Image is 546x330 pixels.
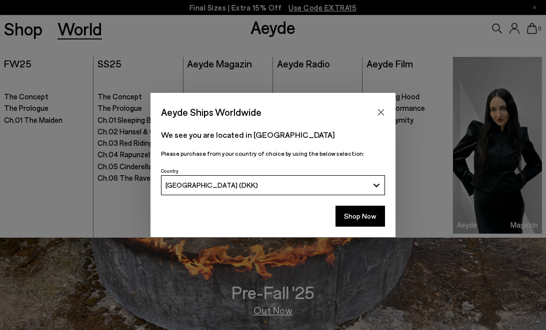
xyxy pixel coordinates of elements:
[165,181,258,189] span: [GEOGRAPHIC_DATA] (DKK)
[161,168,178,174] span: Country
[161,103,261,121] span: Aeyde Ships Worldwide
[373,105,388,120] button: Close
[161,129,385,141] p: We see you are located in [GEOGRAPHIC_DATA]
[335,206,385,227] button: Shop Now
[161,149,385,158] p: Please purchase from your country of choice by using the below selection:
